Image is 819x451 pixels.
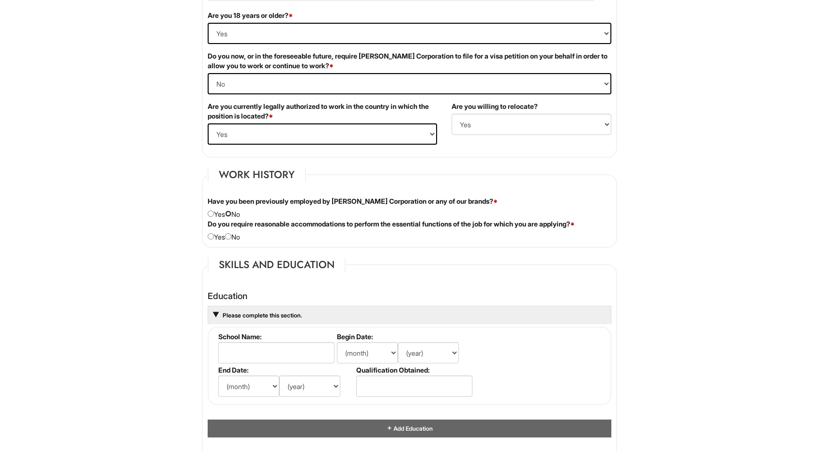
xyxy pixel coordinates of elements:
span: Add Education [393,425,433,432]
label: Do you now, or in the foreseeable future, require [PERSON_NAME] Corporation to file for a visa pe... [208,51,611,71]
a: Please complete this section. [222,312,302,319]
legend: Work History [208,167,306,182]
legend: Skills and Education [208,257,346,272]
label: Are you willing to relocate? [452,102,538,111]
label: Qualification Obtained: [356,366,471,374]
select: (Yes / No) [208,73,611,94]
a: Add Education [386,425,433,432]
label: Begin Date: [337,332,471,341]
select: (Yes / No) [208,123,437,145]
label: School Name: [218,332,333,341]
label: Are you currently legally authorized to work in the country in which the position is located? [208,102,437,121]
label: Have you been previously employed by [PERSON_NAME] Corporation or any of our brands? [208,196,498,206]
label: Do you require reasonable accommodations to perform the essential functions of the job for which ... [208,219,575,229]
select: (Yes / No) [208,23,611,44]
label: Are you 18 years or older? [208,11,293,20]
label: End Date: [218,366,352,374]
select: (Yes / No) [452,114,611,135]
div: Yes No [200,219,619,242]
h4: Education [208,291,611,301]
div: Yes No [200,196,619,219]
